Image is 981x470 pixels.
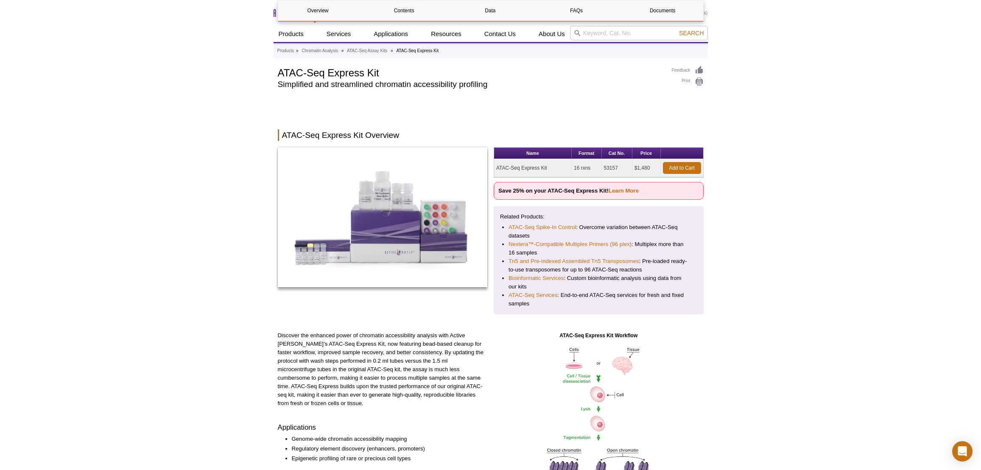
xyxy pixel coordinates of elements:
th: Price [632,148,661,159]
a: Bioinformatic Services [509,274,564,283]
li: ATAC-Seq Express Kit [396,48,439,53]
a: Overview [278,0,358,21]
a: Print [672,77,704,87]
li: : Multiplex more than 16 samples [509,240,689,257]
div: Open Intercom Messenger [952,441,973,462]
li: : End-to-end ATAC-Seq services for fresh and fixed samples [509,291,689,308]
th: Name [494,148,572,159]
p: Discover the enhanced power of chromatin accessibility analysis with Active [PERSON_NAME]’s ATAC-... [278,331,488,408]
li: » [341,48,344,53]
li: : Custom bioinformatic analysis using data from our kits [509,274,689,291]
strong: Save 25% on your ATAC-Seq Express Kit! [498,187,639,194]
td: 16 rxns [572,159,602,177]
a: Add to Cart [663,162,701,174]
a: Data [450,0,530,21]
a: ATAC-Seq Services [509,291,557,299]
a: Products [274,26,309,42]
li: Regulatory element discovery (enhancers, promoters) [292,445,479,453]
a: Contents [364,0,444,21]
h2: ATAC-Seq Express Kit Overview [278,129,704,141]
p: Related Products: [500,213,697,221]
li: » [296,48,299,53]
h3: Applications [278,422,488,433]
strong: ATAC-Seq Express Kit Workflow [559,333,637,339]
th: Cat No. [602,148,632,159]
a: ATAC-Seq Spike-In Control [509,223,576,232]
a: Resources [426,26,467,42]
a: FAQs [537,0,616,21]
a: Applications [369,26,413,42]
a: Tn5 and Pre-indexed Assembled Tn5 Transposomes [509,257,639,266]
a: Services [321,26,356,42]
td: $1,480 [632,159,661,177]
a: Feedback [672,66,704,75]
a: Contact Us [479,26,521,42]
a: Learn More [609,187,639,194]
th: Format [572,148,602,159]
li: Epigenetic profiling of rare or precious cell types [292,454,479,463]
a: Chromatin Analysis [302,47,338,55]
li: : Pre-loaded ready-to-use transposomes for up to 96 ATAC-Seq reactions [509,257,689,274]
li: Genome-wide chromatin accessibility mapping [292,435,479,443]
span: Search [679,30,704,36]
a: Documents [623,0,702,21]
input: Keyword, Cat. No. [570,26,708,40]
a: Products [277,47,294,55]
a: ATAC-Seq Assay Kits [347,47,387,55]
li: : Overcome variation between ATAC-Seq datasets [509,223,689,240]
li: » [391,48,393,53]
h2: Simplified and streamlined chromatin accessibility profiling [278,81,663,88]
a: About Us [534,26,570,42]
td: ATAC-Seq Express Kit [494,159,572,177]
img: ATAC-Seq Express Kit [278,147,488,287]
button: Search [676,29,706,37]
td: 53157 [602,159,632,177]
h1: ATAC-Seq Express Kit [278,66,663,78]
a: Nextera™-Compatible Multiplex Primers (96 plex) [509,240,632,249]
